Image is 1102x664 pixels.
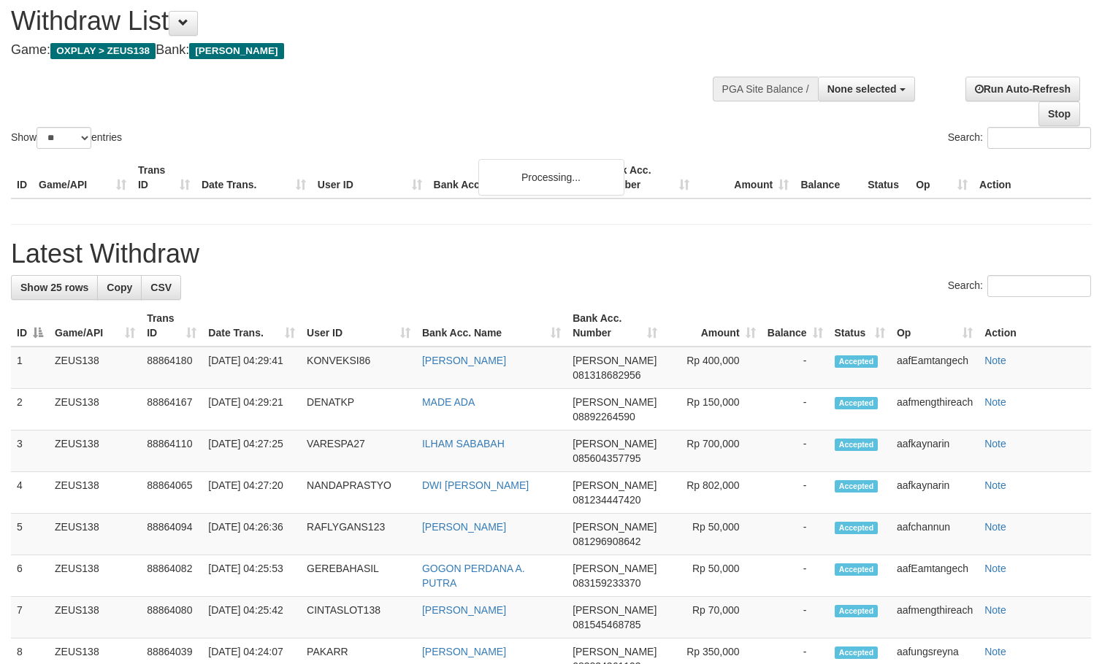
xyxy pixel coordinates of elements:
a: GOGON PERDANA A. PUTRA [422,563,525,589]
a: CSV [141,275,181,300]
td: aafkaynarin [891,472,979,514]
a: ILHAM SABABAH [422,438,505,449]
span: Accepted [835,522,879,534]
a: Note [984,396,1006,408]
td: [DATE] 04:26:36 [202,514,301,555]
td: 88864082 [141,555,202,597]
a: Note [984,646,1006,657]
span: Accepted [835,439,879,451]
td: 88864080 [141,597,202,638]
input: Search: [987,275,1091,297]
th: Op [910,157,973,198]
span: Accepted [835,480,879,493]
td: ZEUS138 [49,514,141,555]
button: None selected [818,77,915,101]
a: DWI [PERSON_NAME] [422,479,529,491]
div: Processing... [478,159,624,196]
h1: Latest Withdraw [11,239,1091,269]
td: 5 [11,514,49,555]
span: None selected [827,83,897,95]
span: Copy 081296908642 to clipboard [573,536,640,547]
span: Copy 085604357795 to clipboard [573,452,640,464]
th: Op: activate to sort column ascending [891,305,979,347]
td: Rp 150,000 [663,389,762,431]
th: Trans ID: activate to sort column ascending [141,305,202,347]
td: 88864065 [141,472,202,514]
td: aafEamtangech [891,347,979,389]
span: Accepted [835,646,879,659]
td: - [762,514,829,555]
td: - [762,347,829,389]
td: 1 [11,347,49,389]
a: [PERSON_NAME] [422,521,506,533]
th: Status [862,157,910,198]
span: Copy 08892264590 to clipboard [573,411,635,422]
th: Balance [795,157,862,198]
td: ZEUS138 [49,555,141,597]
td: - [762,472,829,514]
a: [PERSON_NAME] [422,355,506,366]
td: KONVEKSI86 [301,347,416,389]
span: Accepted [835,355,879,368]
td: aafmengthireach [891,389,979,431]
span: Copy 081545468785 to clipboard [573,619,640,630]
a: Copy [97,275,142,300]
td: [DATE] 04:25:53 [202,555,301,597]
span: [PERSON_NAME] [573,604,657,616]
th: Game/API [33,157,132,198]
a: Note [984,563,1006,574]
td: - [762,555,829,597]
a: Stop [1038,101,1080,126]
th: Game/API: activate to sort column ascending [49,305,141,347]
th: User ID [312,157,428,198]
td: 88864180 [141,347,202,389]
h1: Withdraw List [11,7,720,36]
span: [PERSON_NAME] [573,396,657,408]
td: aafkaynarin [891,431,979,472]
th: ID [11,157,33,198]
th: Action [973,157,1091,198]
th: ID: activate to sort column descending [11,305,49,347]
a: Note [984,479,1006,491]
td: [DATE] 04:29:21 [202,389,301,431]
th: Status: activate to sort column ascending [829,305,891,347]
th: Action [979,305,1091,347]
td: VARESPA27 [301,431,416,472]
th: Balance: activate to sort column ascending [762,305,829,347]
span: [PERSON_NAME] [189,43,283,59]
span: CSV [150,282,172,293]
td: [DATE] 04:27:20 [202,472,301,514]
td: 88864094 [141,514,202,555]
a: [PERSON_NAME] [422,604,506,616]
td: DENATKP [301,389,416,431]
td: [DATE] 04:25:42 [202,597,301,638]
td: Rp 400,000 [663,347,762,389]
th: Amount [695,157,795,198]
td: 88864110 [141,431,202,472]
td: ZEUS138 [49,597,141,638]
a: Run Auto-Refresh [965,77,1080,101]
th: Bank Acc. Name [428,157,597,198]
td: ZEUS138 [49,431,141,472]
span: Accepted [835,605,879,617]
a: Note [984,355,1006,366]
td: [DATE] 04:29:41 [202,347,301,389]
span: Copy 083159233370 to clipboard [573,577,640,589]
td: 6 [11,555,49,597]
span: Copy 081318682956 to clipboard [573,369,640,381]
th: Date Trans. [196,157,312,198]
th: Date Trans.: activate to sort column ascending [202,305,301,347]
td: - [762,597,829,638]
span: Copy 081234447420 to clipboard [573,494,640,506]
td: ZEUS138 [49,389,141,431]
td: aafchannun [891,514,979,555]
td: Rp 50,000 [663,514,762,555]
a: [PERSON_NAME] [422,646,506,657]
span: [PERSON_NAME] [573,521,657,533]
th: Bank Acc. Name: activate to sort column ascending [416,305,567,347]
th: Trans ID [132,157,196,198]
td: NANDAPRASTYO [301,472,416,514]
a: Note [984,604,1006,616]
label: Search: [948,275,1091,297]
td: Rp 700,000 [663,431,762,472]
